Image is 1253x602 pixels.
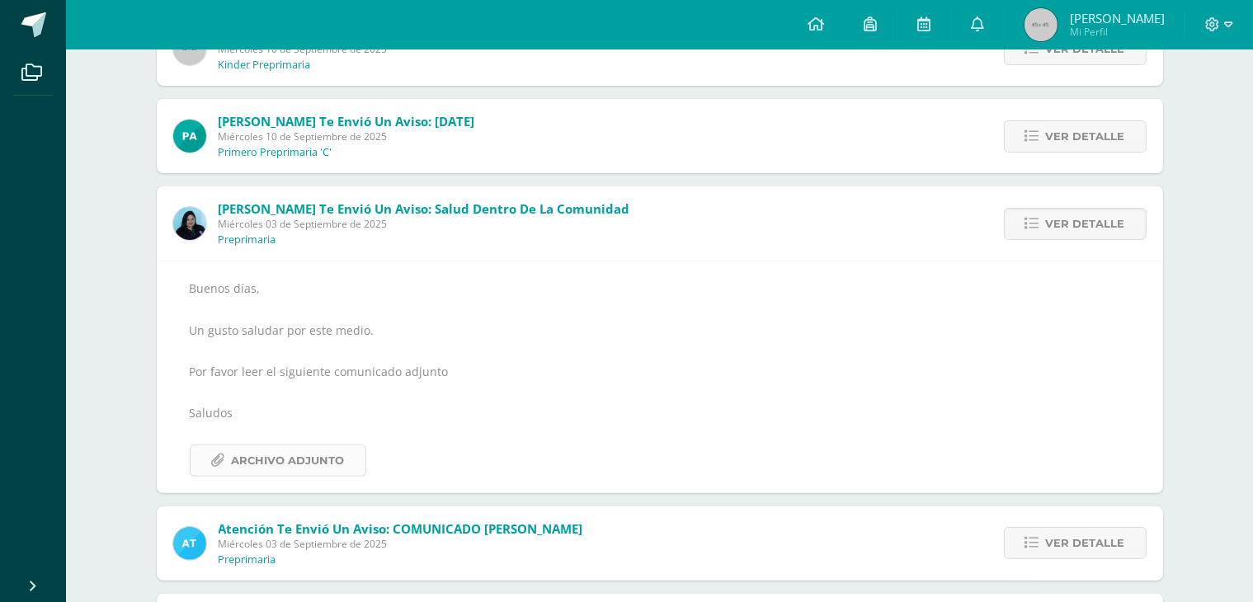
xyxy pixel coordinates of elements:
[219,146,332,159] p: Primero Preprimaria 'C'
[173,207,206,240] img: 0ec1db5f62156b052767e68aebe352a6.png
[1070,10,1165,26] span: [PERSON_NAME]
[1046,528,1125,558] span: Ver detalle
[190,278,1130,477] div: Buenos días, Un gusto saludar por este medio. Por favor leer el siguiente comunicado adjunto Saludos
[1070,25,1165,39] span: Mi Perfil
[173,527,206,560] img: 9fc725f787f6a993fc92a288b7a8b70c.png
[232,445,345,476] span: Archivo Adjunto
[1046,121,1125,152] span: Ver detalle
[219,59,311,72] p: Kinder Preprimaria
[219,233,276,247] p: Preprimaria
[1025,8,1058,41] img: 45x45
[219,129,475,143] span: Miércoles 10 de Septiembre de 2025
[173,120,206,153] img: 0df15a1fedf1dd227969dd67b78ee9c7.png
[219,537,583,551] span: Miércoles 03 de Septiembre de 2025
[219,217,630,231] span: Miércoles 03 de Septiembre de 2025
[219,553,276,567] p: Preprimaria
[1046,209,1125,239] span: Ver detalle
[219,113,475,129] span: [PERSON_NAME] te envió un aviso: [DATE]
[219,520,583,537] span: Atención te envió un aviso: COMUNICADO [PERSON_NAME]
[190,444,366,477] a: Archivo Adjunto
[219,200,630,217] span: [PERSON_NAME] te envió un aviso: Salud dentro de la comunidad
